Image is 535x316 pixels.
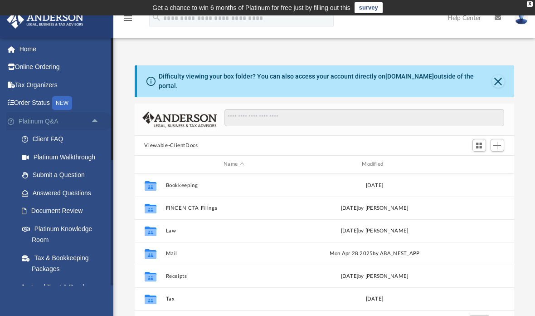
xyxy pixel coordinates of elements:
[165,273,302,279] button: Receipts
[122,13,133,24] i: menu
[13,166,113,184] a: Submit a Question
[138,160,161,168] div: id
[165,183,302,188] button: Bookkeeping
[472,139,486,152] button: Switch to Grid View
[306,295,443,303] div: [DATE]
[13,130,113,148] a: Client FAQ
[152,2,350,13] div: Get a chance to win 6 months of Platinum for free just by filling out this
[306,181,443,189] div: [DATE]
[306,272,443,280] div: [DATE] by [PERSON_NAME]
[165,228,302,234] button: Law
[306,160,443,168] div: Modified
[6,40,113,58] a: Home
[6,76,113,94] a: Tax Organizers
[159,72,491,91] div: Difficulty viewing your box folder? You can also access your account directly on outside of the p...
[52,96,72,110] div: NEW
[13,202,113,220] a: Document Review
[355,2,383,13] a: survey
[13,278,113,307] a: Land Trust & Deed Forum
[13,184,113,202] a: Answered Questions
[6,112,113,130] a: Platinum Q&Aarrow_drop_up
[6,94,113,113] a: Order StatusNEW
[515,11,528,25] img: User Pic
[165,296,302,302] button: Tax
[165,251,302,257] button: Mail
[527,1,533,7] div: close
[13,148,113,166] a: Platinum Walkthrough
[165,205,302,211] button: FINCEN CTA Filings
[144,142,198,150] button: Viewable-ClientDocs
[4,11,86,29] img: Anderson Advisors Platinum Portal
[385,73,434,80] a: [DOMAIN_NAME]
[13,249,113,278] a: Tax & Bookkeeping Packages
[165,160,302,168] div: Name
[491,139,504,152] button: Add
[306,204,443,212] div: [DATE] by [PERSON_NAME]
[306,227,443,235] div: [DATE] by [PERSON_NAME]
[122,17,133,24] a: menu
[492,75,505,88] button: Close
[151,12,161,22] i: search
[13,220,113,249] a: Platinum Knowledge Room
[6,58,113,76] a: Online Ordering
[224,109,504,126] input: Search files and folders
[447,160,510,168] div: id
[91,112,109,131] span: arrow_drop_up
[306,249,443,257] div: Mon Apr 28 2025 by ABA_NEST_APP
